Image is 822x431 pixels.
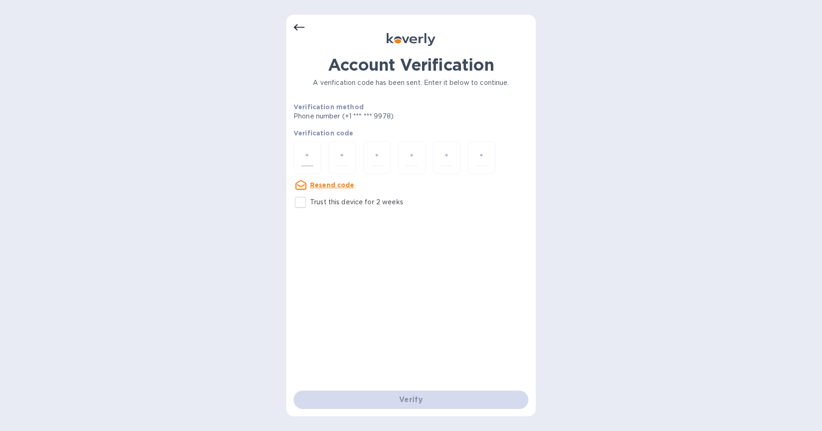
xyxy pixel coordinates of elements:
u: Resend code [310,181,355,189]
h1: Account Verification [294,55,528,74]
p: Phone number (+1 *** *** 9978) [294,112,464,121]
p: Trust this device for 2 weeks [310,197,403,207]
p: Verification code [294,129,528,138]
p: A verification code has been sent. Enter it below to continue. [294,78,528,88]
b: Verification method [294,103,364,111]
